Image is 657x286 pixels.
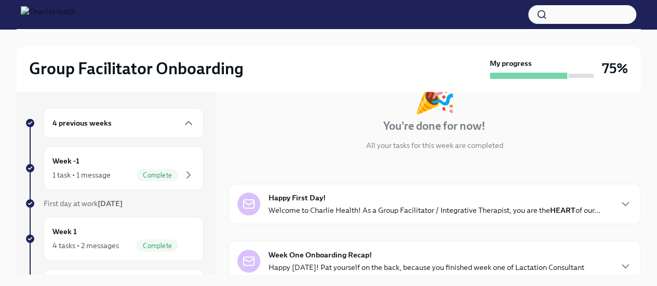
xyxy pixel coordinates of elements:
div: 4 previous weeks [44,108,204,138]
h4: You're done for now! [383,118,486,134]
img: CharlieHealth [21,6,76,23]
p: Welcome to Charlie Health! As a Group Facilitator / Integrative Therapist, you are the of our... [269,205,600,215]
strong: Week One Onboarding Recap! [269,250,372,260]
h6: Week 1 [52,226,77,237]
a: Week -11 task • 1 messageComplete [25,146,204,190]
a: First day at work[DATE] [25,198,204,209]
a: Week 14 tasks • 2 messagesComplete [25,217,204,261]
span: Complete [137,242,178,250]
h3: 75% [602,59,628,78]
div: 🎉 [413,78,456,112]
div: 1 task • 1 message [52,170,111,180]
div: 4 tasks • 2 messages [52,240,119,251]
p: Happy [DATE]! Pat yourself on the back, because you finished week one of Lactation Consultant onb... [269,262,611,283]
strong: My progress [490,58,532,69]
h2: Group Facilitator Onboarding [29,58,244,79]
h6: Week -1 [52,155,79,167]
strong: Happy First Day! [269,193,326,203]
span: Complete [137,171,178,179]
strong: [DATE] [98,199,123,208]
h6: 4 previous weeks [52,117,112,129]
span: First day at work [44,199,123,208]
strong: HEART [550,206,575,215]
p: All your tasks for this week are completed [366,140,503,151]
